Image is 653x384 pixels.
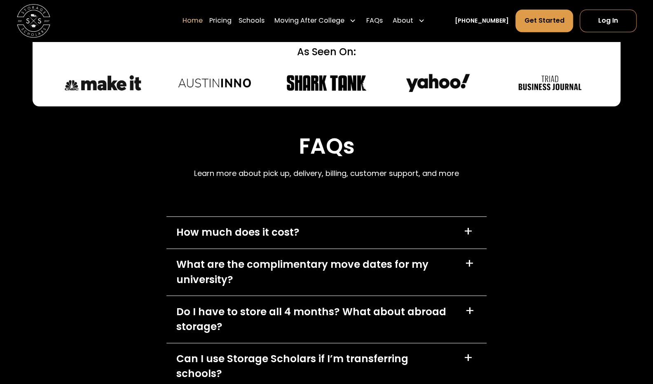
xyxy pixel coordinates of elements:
[239,9,264,33] a: Schools
[274,16,344,26] div: Moving After College
[515,9,573,32] a: Get Started
[176,225,300,240] div: How much does it cost?
[465,304,475,318] div: +
[194,133,459,159] h2: FAQs
[176,257,455,287] div: What are the complimentary move dates for my university?
[194,168,459,179] p: Learn more about pick up, delivery, billing, customer support, and more
[366,9,382,33] a: FAQs
[176,351,454,382] div: Can I use Storage Scholars if I’m transferring schools?
[176,304,455,335] div: Do I have to store all 4 months? What about abroad storage?
[183,9,203,33] a: Home
[580,9,637,32] a: Log In
[465,257,474,270] div: +
[209,9,232,33] a: Pricing
[389,9,428,33] div: About
[393,16,413,26] div: About
[455,16,509,25] a: [PHONE_NUMBER]
[271,9,360,33] div: Moving After College
[463,225,473,238] div: +
[62,73,144,93] img: CNBC Make It logo.
[17,4,50,37] a: home
[62,44,591,59] div: As Seen On:
[463,351,473,365] div: +
[17,4,50,37] img: Storage Scholars main logo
